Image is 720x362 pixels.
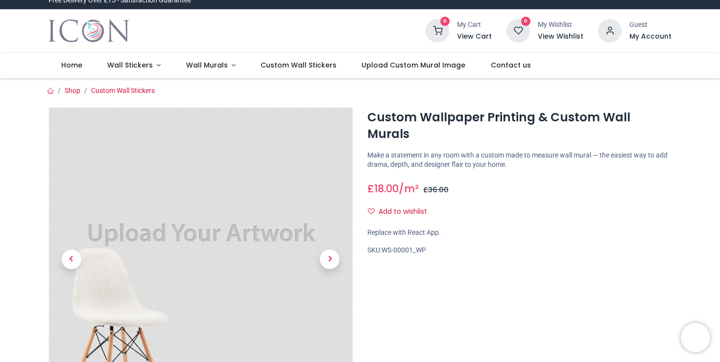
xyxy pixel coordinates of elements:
[367,228,672,238] div: Replace with React App.
[62,249,81,269] span: Previous
[506,26,530,34] a: 0
[629,20,672,30] div: Guest
[61,60,82,70] span: Home
[457,20,492,30] div: My Cart
[361,60,465,70] span: Upload Custom Mural Image
[423,185,449,195] span: £
[399,181,419,196] span: /m²
[374,181,399,196] span: 18.00
[48,17,129,45] img: Icon Wall Stickers
[426,26,449,34] a: 0
[538,20,583,30] div: My Wishlist
[173,53,248,78] a: Wall Murals
[186,60,228,70] span: Wall Murals
[367,151,672,170] p: Make a statement in any room with a custom made to measure wall mural — the easiest way to add dr...
[491,60,531,70] span: Contact us
[428,185,449,195] span: 36.00
[107,60,153,70] span: Wall Stickers
[367,246,672,255] div: SKU:
[91,87,155,94] a: Custom Wall Stickers
[367,204,435,220] button: Add to wishlistAdd to wishlist
[368,208,375,215] i: Add to wishlist
[261,60,336,70] span: Custom Wall Stickers
[629,32,672,42] a: My Account
[367,181,399,196] span: £
[65,87,80,94] a: Shop
[95,53,173,78] a: Wall Stickers
[538,32,583,42] a: View Wishlist
[320,249,339,269] span: Next
[457,32,492,42] a: View Cart
[48,17,129,45] a: Logo of Icon Wall Stickers
[382,246,426,254] span: WS-00001_WP
[521,17,530,26] sup: 0
[367,109,672,143] h1: Custom Wallpaper Printing & Custom Wall Murals
[681,323,710,352] iframe: Brevo live chat
[440,17,450,26] sup: 0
